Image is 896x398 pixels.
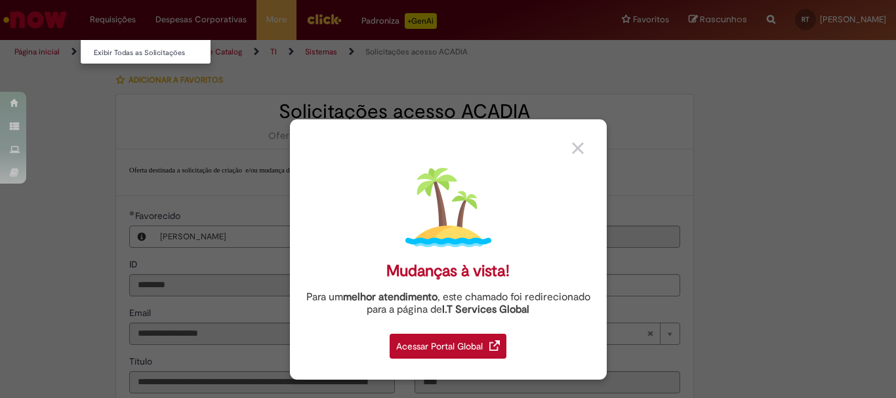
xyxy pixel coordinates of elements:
a: Exibir Todas as Solicitações [81,46,225,60]
img: island.png [405,165,491,250]
ul: Requisições [80,39,211,64]
img: close_button_grey.png [572,142,584,154]
img: redirect_link.png [489,340,500,351]
div: Acessar Portal Global [390,334,506,359]
div: Para um , este chamado foi redirecionado para a página de [300,291,597,316]
a: Acessar Portal Global [390,327,506,359]
a: I.T Services Global [442,296,529,316]
div: Mudanças à vista! [386,262,510,281]
strong: melhor atendimento [343,290,438,304]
